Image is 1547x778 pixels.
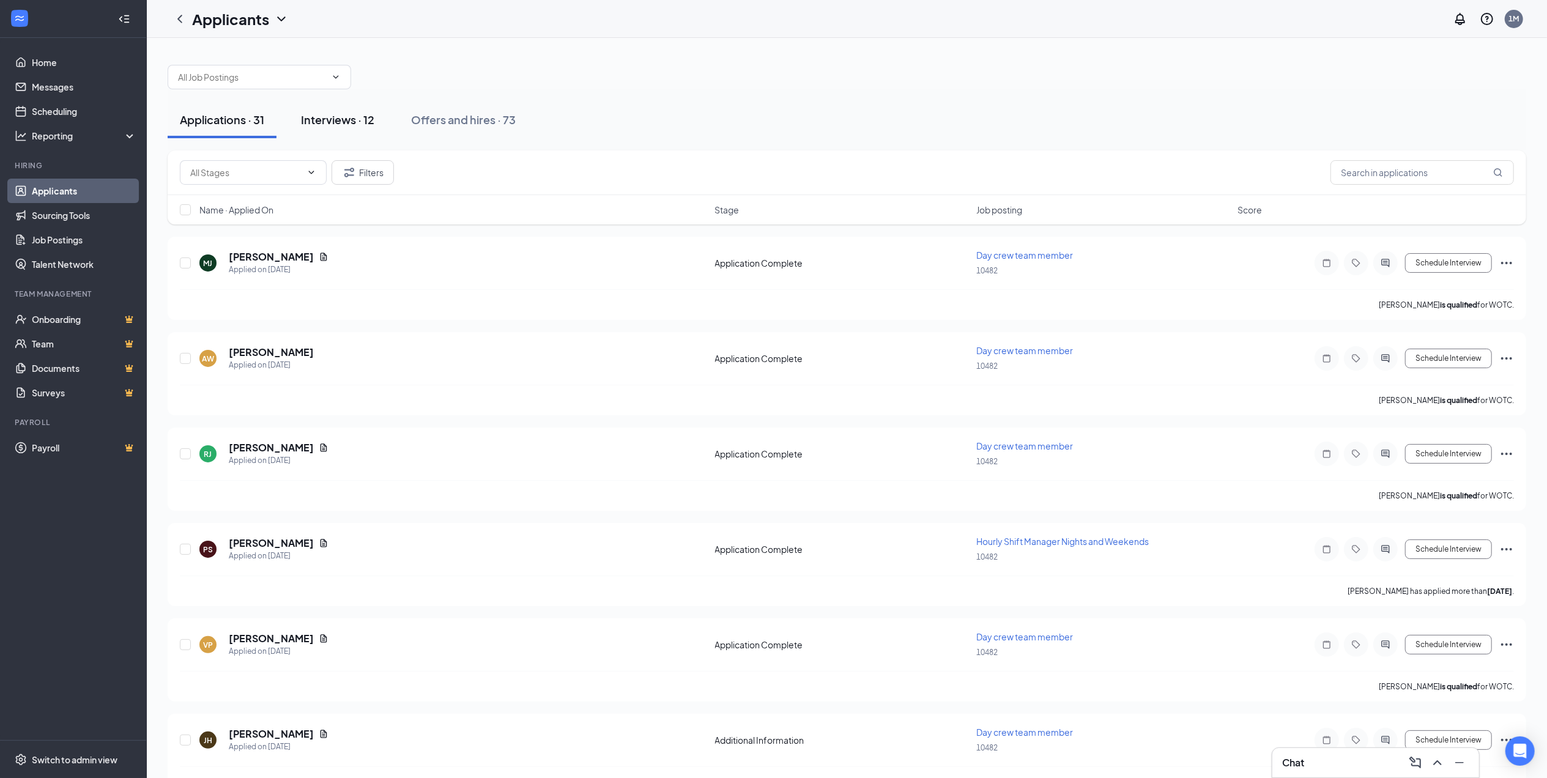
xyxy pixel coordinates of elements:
a: Messages [32,75,136,99]
div: Applied on [DATE] [229,359,314,371]
div: Reporting [32,130,137,142]
span: 10482 [976,266,998,275]
button: Minimize [1450,753,1469,772]
svg: Tag [1349,258,1363,268]
button: Schedule Interview [1405,635,1492,654]
div: Interviews · 12 [301,112,374,127]
div: Applied on [DATE] [229,454,328,467]
h5: [PERSON_NAME] [229,441,314,454]
svg: Note [1319,735,1334,745]
b: is qualified [1440,682,1477,691]
div: PS [203,544,213,555]
span: Day crew team member [976,440,1073,451]
span: 10482 [976,552,998,561]
h1: Applicants [192,9,269,29]
div: Applied on [DATE] [229,645,328,658]
div: Application Complete [715,448,969,460]
svg: Tag [1349,735,1363,745]
svg: ActiveChat [1378,258,1393,268]
svg: Tag [1349,449,1363,459]
div: JH [204,735,212,746]
div: Payroll [15,417,134,428]
svg: MagnifyingGlass [1493,168,1503,177]
svg: Settings [15,754,27,766]
span: Day crew team member [976,345,1073,356]
svg: Document [319,252,328,262]
div: MJ [204,258,213,269]
svg: Document [319,538,328,548]
svg: Ellipses [1499,733,1514,747]
span: 10482 [976,457,998,466]
span: Score [1237,204,1262,216]
span: Stage [715,204,740,216]
div: Applied on [DATE] [229,741,328,753]
div: AW [202,354,214,364]
div: Applied on [DATE] [229,550,328,562]
button: Schedule Interview [1405,444,1492,464]
div: RJ [204,449,212,459]
svg: Filter [342,165,357,180]
h5: [PERSON_NAME] [229,346,314,359]
div: VP [203,640,213,650]
div: Offers and hires · 73 [411,112,516,127]
a: PayrollCrown [32,435,136,460]
b: is qualified [1440,300,1477,309]
button: Filter Filters [332,160,394,185]
svg: ActiveChat [1378,354,1393,363]
div: Applied on [DATE] [229,264,328,276]
svg: Document [319,729,328,739]
svg: Collapse [118,13,130,25]
span: Day crew team member [976,631,1073,642]
svg: Note [1319,544,1334,554]
h5: [PERSON_NAME] [229,632,314,645]
button: Schedule Interview [1405,253,1492,273]
svg: Notifications [1453,12,1467,26]
b: is qualified [1440,491,1477,500]
svg: Tag [1349,354,1363,363]
a: Scheduling [32,99,136,124]
h3: Chat [1282,756,1304,769]
svg: WorkstreamLogo [13,12,26,24]
a: Talent Network [32,252,136,276]
button: Schedule Interview [1405,539,1492,559]
svg: ComposeMessage [1408,755,1423,770]
svg: ChevronDown [331,72,341,82]
svg: ActiveChat [1378,544,1393,554]
span: 10482 [976,361,998,371]
input: Search in applications [1330,160,1514,185]
span: 10482 [976,743,998,752]
svg: ChevronDown [274,12,289,26]
button: ComposeMessage [1406,753,1425,772]
svg: Ellipses [1499,256,1514,270]
div: Application Complete [715,543,969,555]
span: Hourly Shift Manager Nights and Weekends [976,536,1149,547]
svg: Document [319,443,328,453]
a: SurveysCrown [32,380,136,405]
input: All Job Postings [178,70,326,84]
a: DocumentsCrown [32,356,136,380]
p: [PERSON_NAME] for WOTC. [1379,395,1514,406]
svg: Ellipses [1499,542,1514,557]
svg: Minimize [1452,755,1467,770]
svg: ActiveChat [1378,640,1393,650]
div: Application Complete [715,639,969,651]
div: Additional Information [715,734,969,746]
svg: ChevronLeft [173,12,187,26]
svg: Tag [1349,544,1363,554]
div: 1M [1509,13,1519,24]
span: Day crew team member [976,250,1073,261]
div: Open Intercom Messenger [1505,736,1535,766]
div: Team Management [15,289,134,299]
div: Switch to admin view [32,754,117,766]
svg: Document [319,634,328,643]
div: Applications · 31 [180,112,264,127]
p: [PERSON_NAME] for WOTC. [1379,491,1514,501]
b: [DATE] [1487,587,1512,596]
svg: Ellipses [1499,637,1514,652]
svg: Tag [1349,640,1363,650]
svg: Note [1319,449,1334,459]
a: Applicants [32,179,136,203]
button: ChevronUp [1428,753,1447,772]
h5: [PERSON_NAME] [229,727,314,741]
